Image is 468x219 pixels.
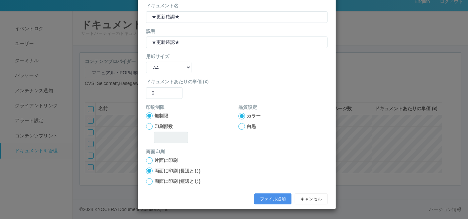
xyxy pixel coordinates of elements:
label: 両面に印刷 (短辺とじ) [154,178,200,185]
label: ドキュメントあたりの単価 (¥) [146,78,328,85]
label: 片面に印刷 [154,157,178,164]
label: 両面印刷 [146,148,165,155]
label: 品質設定 [238,104,257,111]
label: 両面に印刷 (長辺とじ) [154,168,200,175]
label: 用紙サイズ [146,53,169,60]
label: 無制限 [154,112,168,119]
label: 印刷部数 [154,123,173,130]
label: 印刷制限 [146,104,165,111]
button: ファイル追加 [254,193,291,205]
label: 説明 [146,28,155,35]
label: ドキュメント名 [146,2,179,9]
button: キャンセル [295,193,328,205]
label: カラー [247,112,261,119]
label: 白黒 [247,123,256,130]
